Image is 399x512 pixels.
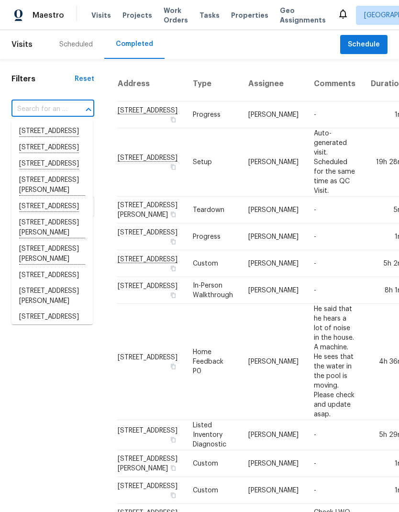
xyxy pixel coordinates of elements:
[306,197,363,223] td: -
[75,74,94,84] div: Reset
[117,277,185,304] td: [STREET_ADDRESS]
[185,450,241,477] td: Custom
[185,250,241,277] td: Custom
[169,115,177,124] button: Copy Address
[117,450,185,477] td: [STREET_ADDRESS][PERSON_NAME]
[306,101,363,128] td: -
[185,420,241,450] td: Listed Inventory Diagnostic
[185,128,241,197] td: Setup
[11,267,93,283] li: [STREET_ADDRESS]
[169,264,177,273] button: Copy Address
[11,309,93,325] li: [STREET_ADDRESS]
[169,237,177,246] button: Copy Address
[306,477,363,504] td: -
[117,304,185,420] td: [STREET_ADDRESS]
[117,420,185,450] td: [STREET_ADDRESS]
[306,420,363,450] td: -
[306,250,363,277] td: -
[11,283,93,309] li: [STREET_ADDRESS][PERSON_NAME]
[241,197,306,223] td: [PERSON_NAME]
[117,477,185,504] td: [STREET_ADDRESS]
[185,277,241,304] td: In-Person Walkthrough
[241,101,306,128] td: [PERSON_NAME]
[169,291,177,300] button: Copy Address
[185,101,241,128] td: Progress
[340,35,388,55] button: Schedule
[185,477,241,504] td: Custom
[117,67,185,101] th: Address
[241,277,306,304] td: [PERSON_NAME]
[169,163,177,171] button: Copy Address
[348,39,380,51] span: Schedule
[169,362,177,371] button: Copy Address
[11,34,33,55] span: Visits
[11,102,67,117] input: Search for an address...
[241,420,306,450] td: [PERSON_NAME]
[241,304,306,420] td: [PERSON_NAME]
[59,40,93,49] div: Scheduled
[306,450,363,477] td: -
[306,67,363,101] th: Comments
[117,223,185,250] td: [STREET_ADDRESS]
[306,277,363,304] td: -
[185,304,241,420] td: Home Feedback P0
[306,304,363,420] td: He said that he hears a lot of noise in the house. A machine. He sees that the water in the pool ...
[169,464,177,472] button: Copy Address
[169,210,177,219] button: Copy Address
[241,450,306,477] td: [PERSON_NAME]
[116,39,153,49] div: Completed
[280,6,326,25] span: Geo Assignments
[241,128,306,197] td: [PERSON_NAME]
[231,11,268,20] span: Properties
[241,223,306,250] td: [PERSON_NAME]
[91,11,111,20] span: Visits
[241,250,306,277] td: [PERSON_NAME]
[169,491,177,500] button: Copy Address
[185,223,241,250] td: Progress
[117,197,185,223] td: [STREET_ADDRESS][PERSON_NAME]
[185,197,241,223] td: Teardown
[82,103,95,116] button: Close
[199,12,220,19] span: Tasks
[241,67,306,101] th: Assignee
[185,67,241,101] th: Type
[306,128,363,197] td: Auto-generated visit. Scheduled for the same time as QC Visit.
[164,6,188,25] span: Work Orders
[33,11,64,20] span: Maestro
[169,435,177,444] button: Copy Address
[122,11,152,20] span: Projects
[11,74,75,84] h1: Filters
[306,223,363,250] td: -
[241,477,306,504] td: [PERSON_NAME]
